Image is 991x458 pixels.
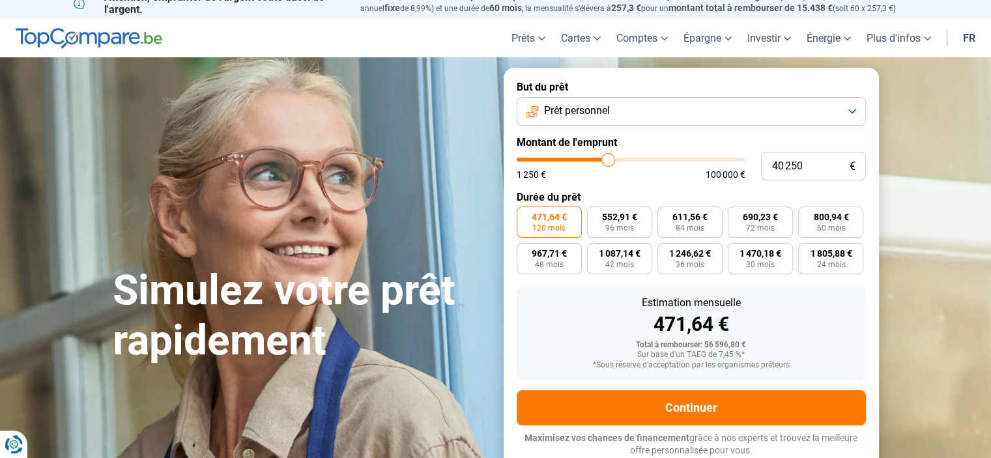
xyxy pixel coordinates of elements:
[740,249,781,258] span: 1 470,18 €
[816,261,845,268] span: 24 mois
[599,249,640,258] span: 1 087,14 €
[672,212,708,222] span: 611,56 €
[517,191,866,203] label: Durée du prêt
[527,351,855,360] div: Sur base d'un TAEG de 7,45 %*
[544,104,610,118] span: Prêt personnel
[113,266,488,366] h1: Simulez votre prêt rapidement
[532,249,567,258] span: 967,71 €
[527,341,855,350] div: Total à rembourser: 56 596,80 €
[706,170,745,179] span: 100 000 €
[602,212,637,222] span: 552,91 €
[605,261,634,268] span: 42 mois
[746,261,775,268] span: 30 mois
[810,249,852,258] span: 1 805,88 €
[669,249,711,258] span: 1 246,62 €
[676,261,704,268] span: 36 mois
[609,19,676,57] a: Comptes
[517,136,866,149] label: Montant de l'emprunt
[504,19,553,57] a: Prêts
[527,298,855,308] div: Estimation mensuelle
[605,224,634,232] span: 96 mois
[955,19,983,57] a: fr
[16,28,162,49] img: TopCompare
[816,224,845,232] span: 60 mois
[740,19,799,57] a: Investir
[517,432,866,457] p: grâce à nos experts et trouvez la meilleure offre personnalisée pour vous.
[489,3,522,13] span: 60 mois
[746,224,775,232] span: 72 mois
[668,3,833,13] span: montant total à rembourser de 15.438 €
[524,433,689,443] span: Maximisez vos chances de financement
[527,315,855,334] div: 471,64 €
[517,170,546,179] span: 1 250 €
[553,19,609,57] a: Cartes
[527,361,855,370] div: *Sous réserve d'acceptation par les organismes prêteurs
[676,224,704,232] span: 84 mois
[743,212,778,222] span: 690,23 €
[813,212,848,222] span: 800,94 €
[535,261,564,268] span: 48 mois
[611,3,641,13] span: 257,3 €
[517,81,866,93] label: But du prêt
[799,19,859,57] a: Énergie
[532,224,566,232] span: 120 mois
[532,212,567,222] span: 471,64 €
[384,3,400,13] span: fixe
[517,97,866,126] button: Prêt personnel
[859,19,939,57] a: Plus d'infos
[676,19,740,57] a: Épargne
[517,390,866,425] button: Continuer
[850,161,855,172] span: €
